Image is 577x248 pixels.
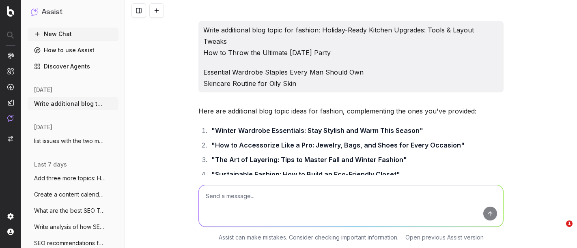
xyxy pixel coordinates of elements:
a: Open previous Assist version [405,233,484,242]
span: SEO recommendations for article: Santa [34,239,105,247]
strong: "The Art of Layering: Tips to Master Fall and Winter Fashion" [211,156,407,164]
iframe: Intercom live chat [549,220,569,240]
img: Studio [7,99,14,106]
img: Assist [31,8,38,16]
button: Write analysis of how SEO copy block per [28,220,118,233]
img: Intelligence [7,68,14,75]
span: list issues with the two meta titles: A [34,137,105,145]
strong: "How to Accessorize Like a Pro: Jewelry, Bags, and Shoes for Every Occasion" [211,141,465,149]
span: What are the best SEO Topics for blog ar [34,207,105,215]
strong: "Sustainable Fashion: How to Build an Eco-Friendly Closet" [211,170,400,178]
p: Here are additional blog topic ideas for fashion, complementing the ones you've provided: [198,105,504,117]
span: [DATE] [34,86,52,94]
strong: "Winter Wardrobe Essentials: Stay Stylish and Warm This Season" [211,126,423,135]
img: Activation [7,83,14,90]
span: Add three more topics: Holiday-Ready Kit [34,174,105,182]
button: What are the best SEO Topics for blog ar [28,204,118,217]
img: Botify logo [7,6,14,17]
span: last 7 days [34,160,67,169]
p: Essential Wardrobe Staples Every Man Should Own Skincare Routine for Oily Skin [203,66,499,89]
a: How to use Assist [28,44,118,57]
img: My account [7,229,14,235]
button: Create a content calendar using trends & [28,188,118,201]
img: Analytics [7,52,14,59]
span: Write additional blog topic for fashion: [34,100,105,108]
span: 1 [566,220,573,227]
span: Create a content calendar using trends & [34,190,105,199]
span: Write analysis of how SEO copy block per [34,223,105,231]
img: Setting [7,213,14,220]
img: Switch project [8,136,13,141]
button: list issues with the two meta titles: A [28,135,118,148]
h1: Assist [41,6,62,18]
img: Assist [7,115,14,122]
button: Write additional blog topic for fashion: [28,97,118,110]
a: Discover Agents [28,60,118,73]
p: Write additional blog topic for fashion: Holiday-Ready Kitchen Upgrades: Tools & Layout Tweaks Ho... [203,24,499,58]
button: New Chat [28,28,118,41]
p: Assist can make mistakes. Consider checking important information. [219,233,398,242]
span: [DATE] [34,123,52,131]
button: Add three more topics: Holiday-Ready Kit [28,172,118,185]
button: Assist [31,6,115,18]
